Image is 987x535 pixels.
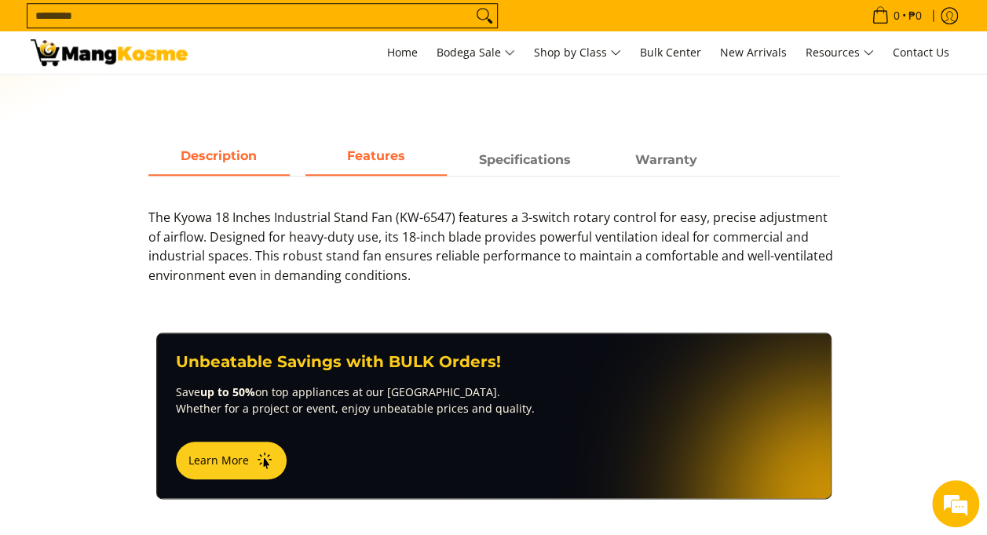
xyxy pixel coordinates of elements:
strong: up to 50% [200,384,255,399]
strong: Specifications [479,152,571,167]
span: ₱0 [906,10,924,21]
a: Bodega Sale [429,31,523,74]
a: Resources [798,31,882,74]
span: Contact Us [893,45,949,60]
span: Bodega Sale [437,43,515,63]
span: New Arrivals [720,45,787,60]
span: 0 [891,10,902,21]
p: Save on top appliances at our [GEOGRAPHIC_DATA]. Whether for a project or event, enjoy unbeatable... [176,384,812,417]
span: Description [148,146,290,174]
strong: Features [347,148,405,163]
a: Description 3 [596,146,737,176]
nav: Main Menu [203,31,957,74]
span: Shop by Class [534,43,621,63]
a: Home [379,31,426,74]
a: New Arrivals [712,31,795,74]
a: Contact Us [885,31,957,74]
span: Home [387,45,418,60]
a: Description [148,146,290,176]
span: Bulk Center [640,45,701,60]
img: Kyowa Industrial Stand Fan - 18 Inches (Premium) l Mang Kosme [31,39,188,66]
p: The Kyowa 18 Inches Industrial Stand Fan (KW-6547) features a 3-switch rotary control for easy, p... [148,208,839,301]
a: Description 2 [455,146,596,176]
span: Resources [806,43,874,63]
button: Learn More [176,442,287,479]
span: • [867,7,927,24]
a: Unbeatable Savings with BULK Orders! Saveup to 50%on top appliances at our [GEOGRAPHIC_DATA]. Whe... [156,333,832,499]
a: Bulk Center [632,31,709,74]
a: Description 1 [305,146,447,176]
div: Description [148,176,839,301]
a: Shop by Class [526,31,629,74]
button: Search [472,4,497,27]
strong: Warranty [635,152,697,167]
h3: Unbeatable Savings with BULK Orders! [176,352,812,372]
